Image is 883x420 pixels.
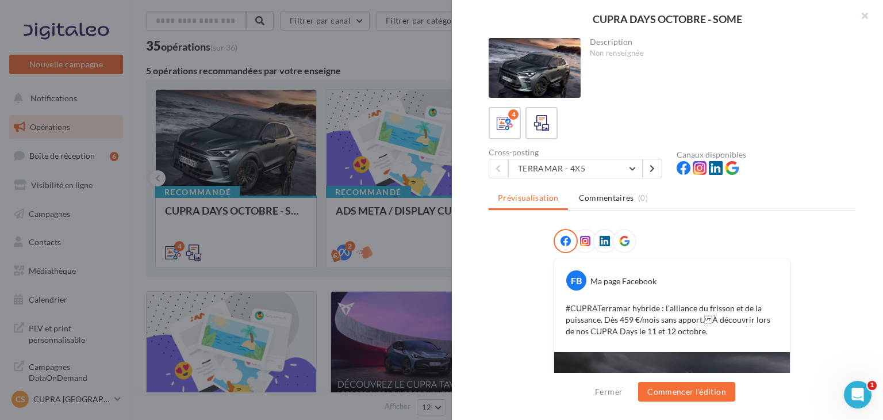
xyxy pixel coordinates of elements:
[677,151,855,159] div: Canaux disponibles
[638,382,735,402] button: Commencer l'édition
[470,14,865,24] div: CUPRA DAYS OCTOBRE - SOME
[590,48,847,59] div: Non renseignée
[590,385,627,399] button: Fermer
[867,381,877,390] span: 1
[489,148,667,156] div: Cross-posting
[508,159,643,178] button: TERRAMAR - 4X5
[579,192,634,204] span: Commentaires
[844,381,872,408] iframe: Intercom live chat
[590,276,657,287] div: Ma page Facebook
[590,38,847,46] div: Description
[566,270,586,291] div: FB
[638,193,648,203] span: (0)
[508,109,519,120] div: 4
[566,303,778,337] p: #CUPRATerramar hybride : l’alliance du frisson et de la puissance. Dès 459 €/mois sans apport. À ...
